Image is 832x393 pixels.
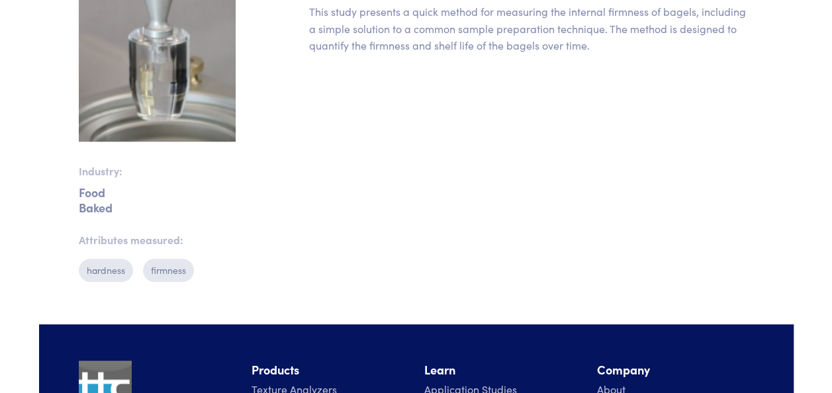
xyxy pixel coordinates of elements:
li: Products [252,361,408,380]
p: Industry: [79,163,236,180]
li: Learn [424,361,581,380]
p: Baked [79,205,236,210]
p: This study presents a quick method for measuring the internal firmness of bagels, including a sim... [309,3,754,54]
p: firmness [143,259,194,281]
li: Company [597,361,754,380]
p: hardness [79,259,133,281]
p: Attributes measured: [79,232,236,249]
p: Food [79,190,236,195]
